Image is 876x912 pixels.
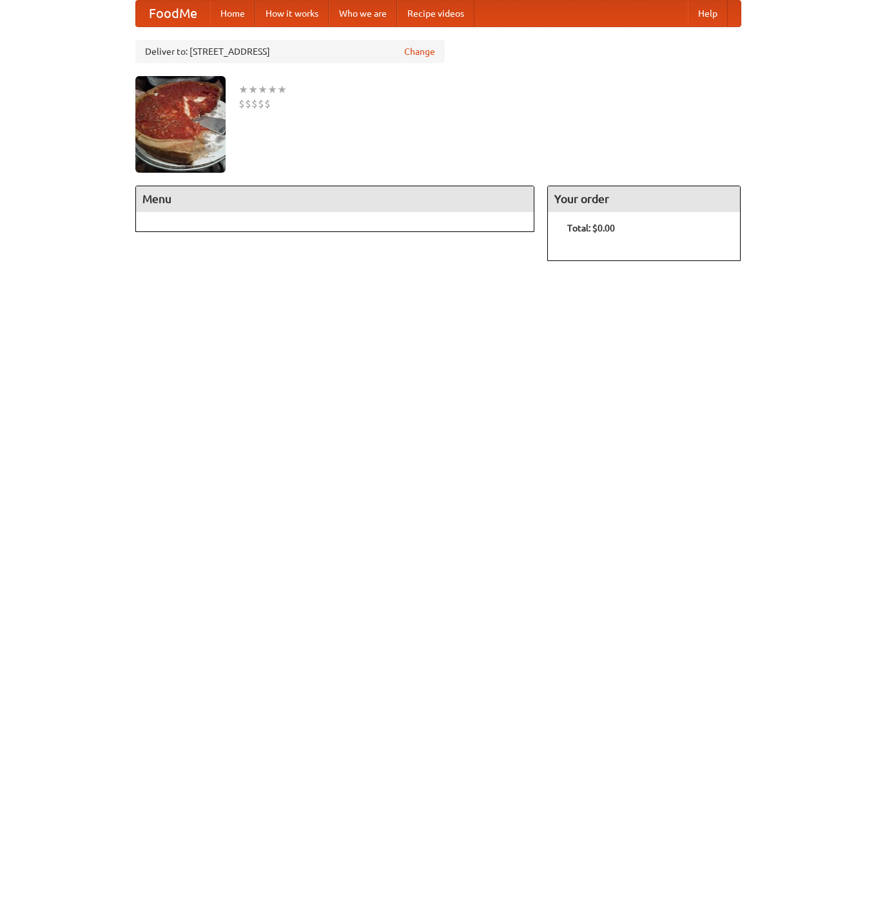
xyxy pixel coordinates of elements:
li: ★ [248,82,258,97]
li: $ [264,97,271,111]
a: Help [688,1,728,26]
a: How it works [255,1,329,26]
li: ★ [238,82,248,97]
li: ★ [268,82,277,97]
a: Recipe videos [397,1,474,26]
li: $ [251,97,258,111]
a: FoodMe [136,1,210,26]
a: Change [404,45,435,58]
a: Who we are [329,1,397,26]
li: $ [258,97,264,111]
div: Deliver to: [STREET_ADDRESS] [135,40,445,63]
a: Home [210,1,255,26]
li: $ [245,97,251,111]
img: angular.jpg [135,76,226,173]
li: $ [238,97,245,111]
li: ★ [258,82,268,97]
h4: Menu [136,186,534,212]
h4: Your order [548,186,740,212]
b: Total: $0.00 [567,223,615,233]
li: ★ [277,82,287,97]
